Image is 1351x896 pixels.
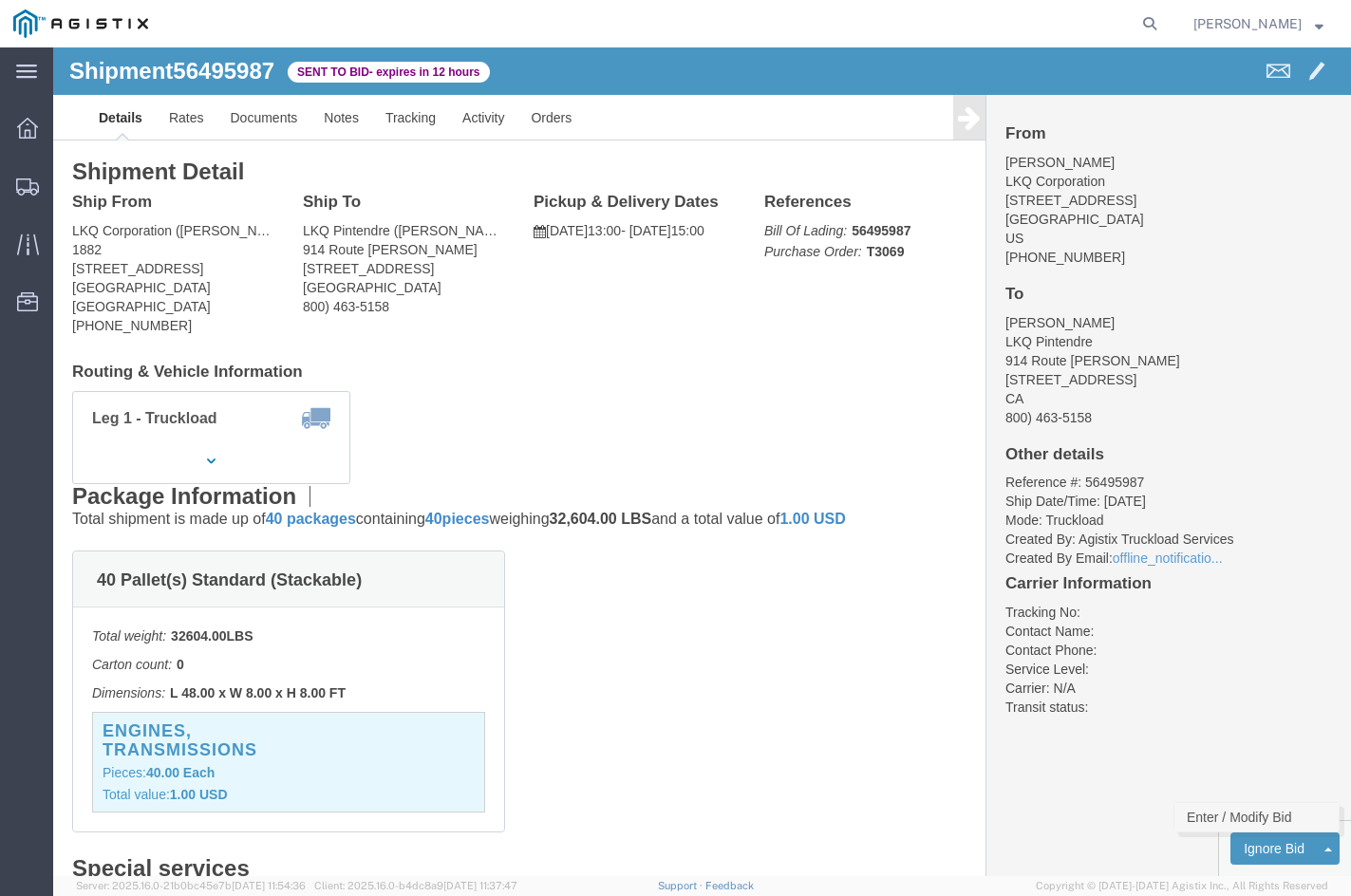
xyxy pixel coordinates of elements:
[658,880,705,891] a: Support
[13,9,148,38] img: logo
[1036,878,1328,894] span: Copyright © [DATE]-[DATE] Agistix Inc., All Rights Reserved
[76,880,306,891] span: Server: 2025.16.0-21b0bc45e7b
[232,880,306,891] span: [DATE] 11:54:36
[1193,13,1302,34] span: Mustafa Sheriff
[314,880,517,891] span: Client: 2025.16.0-b4dc8a9
[443,880,517,891] span: [DATE] 11:37:47
[53,47,1351,876] iframe: FS Legacy Container
[1192,12,1324,35] button: [PERSON_NAME]
[705,880,754,891] a: Feedback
